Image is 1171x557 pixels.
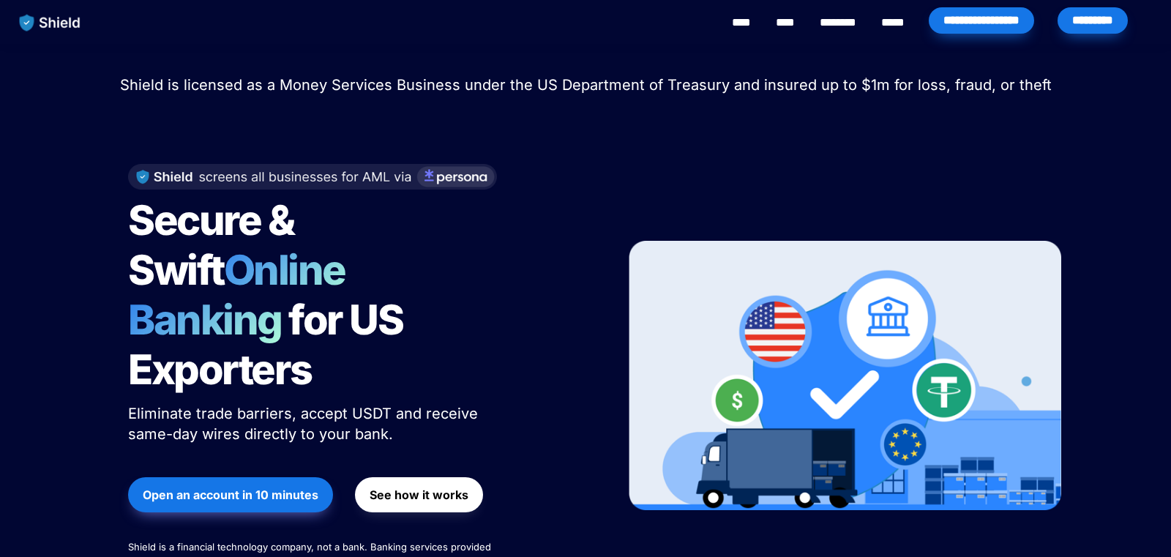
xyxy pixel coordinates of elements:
[128,477,333,512] button: Open an account in 10 minutes
[128,245,360,345] span: Online Banking
[128,470,333,520] a: Open an account in 10 minutes
[355,477,483,512] button: See how it works
[355,470,483,520] a: See how it works
[128,195,301,295] span: Secure & Swift
[12,7,88,38] img: website logo
[120,76,1052,94] span: Shield is licensed as a Money Services Business under the US Department of Treasury and insured u...
[143,487,318,502] strong: Open an account in 10 minutes
[128,295,410,395] span: for US Exporters
[370,487,468,502] strong: See how it works
[128,405,482,443] span: Eliminate trade barriers, accept USDT and receive same-day wires directly to your bank.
